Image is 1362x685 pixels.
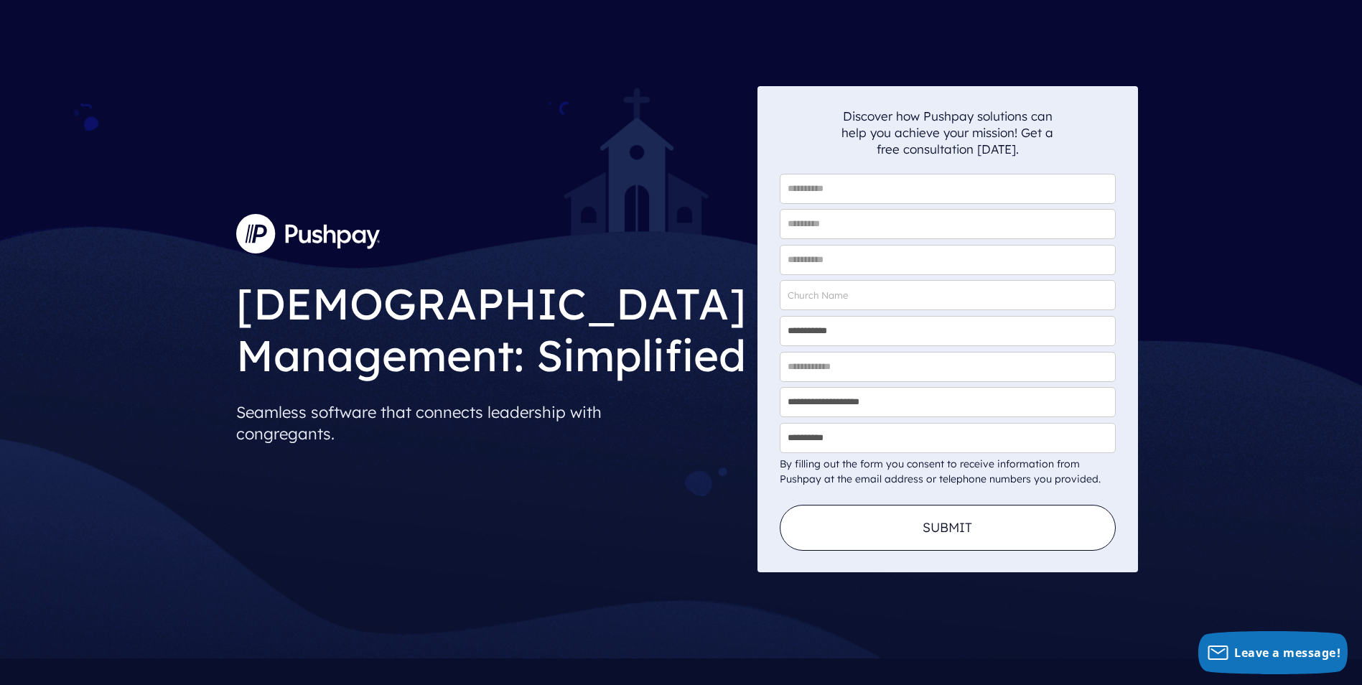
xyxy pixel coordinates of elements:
span: Leave a message! [1234,645,1340,661]
input: Church Name [780,280,1116,310]
button: Submit [780,505,1116,551]
p: Seamless software that connects leadership with congregants. [236,396,746,450]
h1: [DEMOGRAPHIC_DATA] Management: Simplified [236,266,746,385]
div: By filling out the form you consent to receive information from Pushpay at the email address or t... [780,457,1116,487]
p: Discover how Pushpay solutions can help you achieve your mission! Get a free consultation [DATE]. [841,108,1054,157]
button: Leave a message! [1198,631,1348,674]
